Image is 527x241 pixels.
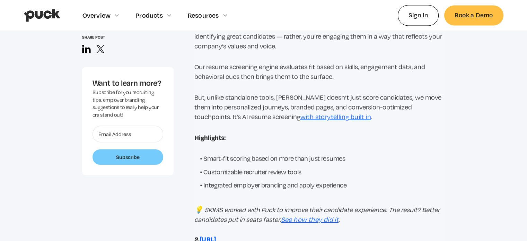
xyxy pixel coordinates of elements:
p: Our resume screening engine evaluates fit based on skills, engagement data, and behavioral cues t... [194,62,445,81]
li: Integrated employer branding and apply experience [200,180,445,189]
div: Resources [188,11,219,19]
input: Email Address [93,126,163,142]
a: Sign In [398,5,439,25]
input: Subscribe [93,149,163,165]
div: Products [135,11,163,19]
div: Want to learn more? [93,77,163,88]
p: Puck brings AI screening into the broader hiring experience so you’re not just identifying great ... [194,21,445,51]
div: Share post [82,35,174,39]
a: See how they did it [281,215,339,223]
li: Smart-fit scoring based on more than just resumes [200,153,445,162]
em: . [339,215,340,223]
p: But, unlike standalone tools, [PERSON_NAME] doesn’t just score candidates; we move them into pers... [194,92,445,121]
strong: Highlights: [194,133,226,141]
div: Overview [82,11,111,19]
a: with storytelling built in [300,113,371,120]
em: 💡 SKIMS worked with Puck to improve their candidate experience. The result? Better candidates put... [194,206,440,223]
li: Customizable recruiter review tools [200,167,445,176]
a: Book a Demo [444,5,503,25]
form: Want to learn more? [93,126,163,165]
div: Subscribe for you recruiting tips, employer branding suggestions to really help your ora stand out! [93,89,163,119]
